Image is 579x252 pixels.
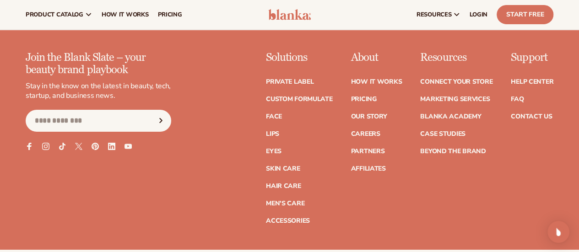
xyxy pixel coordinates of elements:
p: Solutions [266,52,333,64]
a: Contact Us [511,113,552,120]
a: Marketing services [420,96,490,102]
span: LOGIN [470,11,487,18]
p: Join the Blank Slate – your beauty brand playbook [26,52,171,76]
a: Face [266,113,282,120]
p: Support [511,52,553,64]
a: How It Works [351,79,402,85]
span: resources [417,11,451,18]
a: Pricing [351,96,376,102]
div: Open Intercom Messenger [547,221,569,243]
a: Blanka Academy [420,113,481,120]
a: Beyond the brand [420,148,486,155]
a: Our Story [351,113,387,120]
span: How It Works [102,11,149,18]
a: Start Free [497,5,553,24]
p: Stay in the know on the latest in beauty, tech, startup, and business news. [26,81,171,101]
img: logo [268,9,311,20]
p: Resources [420,52,492,64]
p: About [351,52,402,64]
a: Accessories [266,218,310,224]
a: Private label [266,79,314,85]
a: FAQ [511,96,524,102]
button: Subscribe [151,110,171,132]
a: Connect your store [420,79,492,85]
span: pricing [157,11,182,18]
a: Skin Care [266,166,300,172]
span: product catalog [26,11,83,18]
a: Men's Care [266,200,304,207]
a: Careers [351,131,380,137]
a: Hair Care [266,183,301,189]
a: Case Studies [420,131,465,137]
a: Affiliates [351,166,385,172]
a: Lips [266,131,279,137]
a: Partners [351,148,384,155]
a: Help Center [511,79,553,85]
a: Eyes [266,148,281,155]
a: Custom formulate [266,96,333,102]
